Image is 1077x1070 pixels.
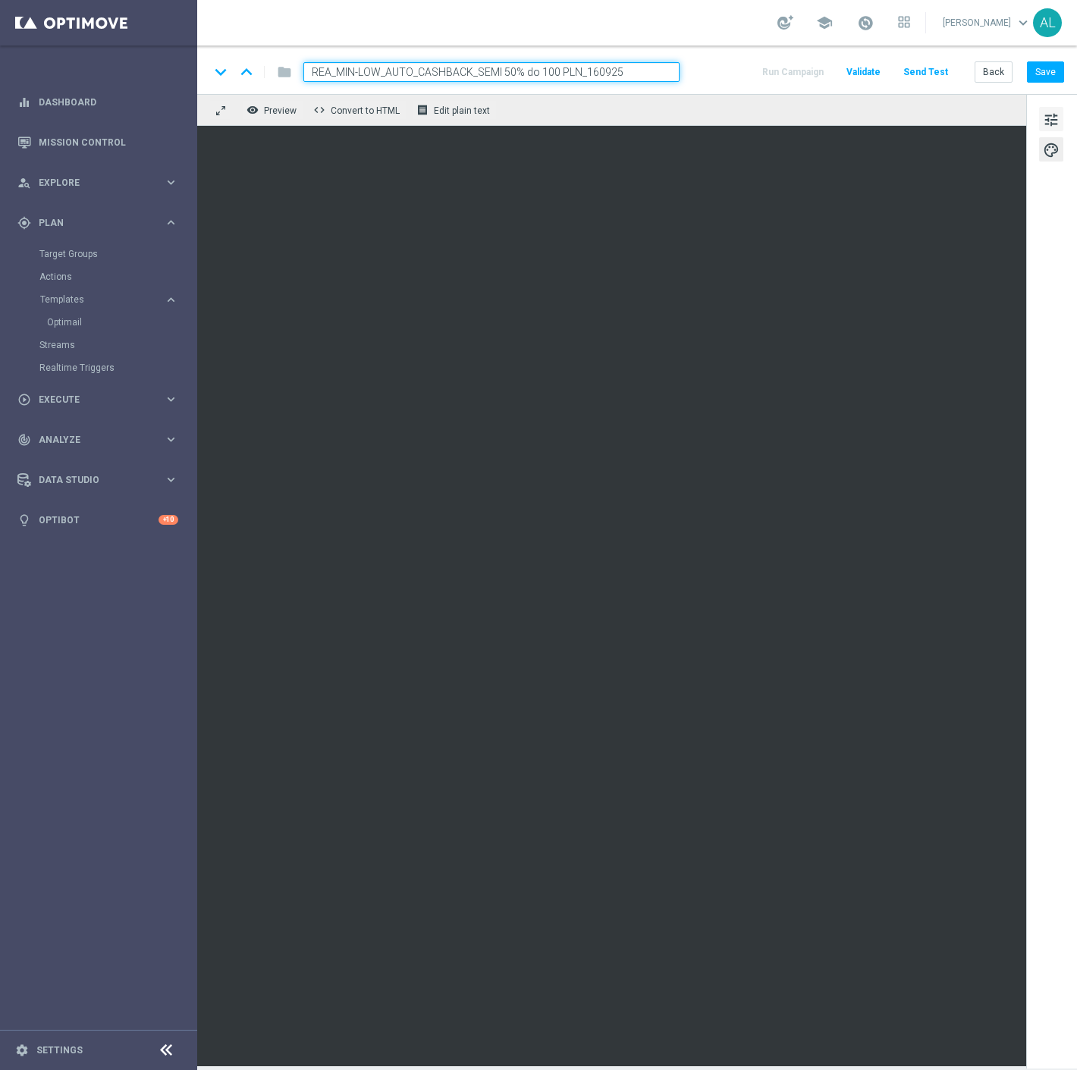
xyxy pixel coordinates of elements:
i: keyboard_arrow_up [235,61,258,83]
button: receipt Edit plain text [413,100,497,120]
button: palette [1039,137,1063,162]
a: Optibot [39,500,159,540]
button: person_search Explore keyboard_arrow_right [17,177,179,189]
div: Dashboard [17,82,178,122]
i: keyboard_arrow_down [209,61,232,83]
a: Actions [39,271,158,283]
button: track_changes Analyze keyboard_arrow_right [17,434,179,446]
span: code [313,104,325,116]
div: Target Groups [39,243,196,265]
i: keyboard_arrow_right [164,215,178,230]
div: Templates [39,288,196,334]
a: Dashboard [39,82,178,122]
div: Execute [17,393,164,406]
div: Streams [39,334,196,356]
a: Mission Control [39,122,178,162]
i: keyboard_arrow_right [164,472,178,487]
button: gps_fixed Plan keyboard_arrow_right [17,217,179,229]
button: play_circle_outline Execute keyboard_arrow_right [17,394,179,406]
div: +10 [159,515,178,525]
div: AL [1033,8,1062,37]
button: Data Studio keyboard_arrow_right [17,474,179,486]
a: [PERSON_NAME]keyboard_arrow_down [941,11,1033,34]
button: Mission Control [17,136,179,149]
div: Data Studio [17,473,164,487]
button: lightbulb Optibot +10 [17,514,179,526]
i: settings [15,1043,29,1057]
i: play_circle_outline [17,393,31,406]
span: school [816,14,833,31]
span: Execute [39,395,164,404]
i: keyboard_arrow_right [164,293,178,307]
button: code Convert to HTML [309,100,407,120]
span: Preview [264,105,297,116]
div: Optibot [17,500,178,540]
div: Plan [17,216,164,230]
button: tune [1039,107,1063,131]
div: Templates [40,295,164,304]
a: Streams [39,339,158,351]
i: person_search [17,176,31,190]
button: equalizer Dashboard [17,96,179,108]
span: Analyze [39,435,164,444]
div: Analyze [17,433,164,447]
button: Templates keyboard_arrow_right [39,293,179,306]
span: Edit plain text [434,105,490,116]
span: Plan [39,218,164,227]
span: Convert to HTML [331,105,400,116]
a: Target Groups [39,248,158,260]
a: Settings [36,1046,83,1055]
span: Data Studio [39,475,164,485]
span: Explore [39,178,164,187]
div: Mission Control [17,122,178,162]
i: track_changes [17,433,31,447]
i: keyboard_arrow_right [164,392,178,406]
div: Realtime Triggers [39,356,196,379]
a: Optimail [47,316,158,328]
button: remove_red_eye Preview [243,100,303,120]
i: lightbulb [17,513,31,527]
i: remove_red_eye [246,104,259,116]
input: Enter a unique template name [303,62,680,82]
i: gps_fixed [17,216,31,230]
span: Validate [846,67,881,77]
button: Validate [844,62,883,83]
button: Save [1027,61,1064,83]
button: Back [975,61,1013,83]
a: Realtime Triggers [39,362,158,374]
i: keyboard_arrow_right [164,432,178,447]
i: keyboard_arrow_right [164,175,178,190]
i: receipt [416,104,429,116]
div: Explore [17,176,164,190]
span: keyboard_arrow_down [1015,14,1031,31]
button: Send Test [901,62,950,83]
span: Templates [40,295,149,304]
div: Optimail [47,311,196,334]
span: palette [1043,140,1060,160]
span: tune [1043,110,1060,130]
i: equalizer [17,96,31,109]
div: Actions [39,265,196,288]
